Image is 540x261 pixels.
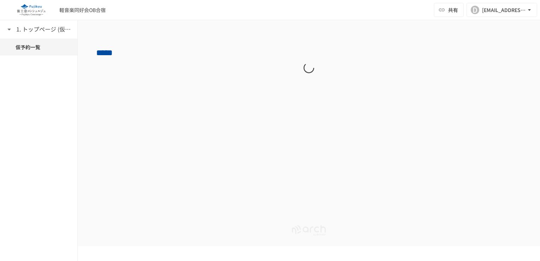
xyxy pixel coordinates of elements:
[16,25,73,34] h6: 1. トップページ (仮予約一覧)
[16,43,62,51] span: 仮予約一覧
[8,4,54,16] img: eQeGXtYPV2fEKIA3pizDiVdzO5gJTl2ahLbsPaD2E4R
[471,6,479,14] div: D
[466,3,537,17] button: D[EMAIL_ADDRESS][DOMAIN_NAME]
[434,3,464,17] button: 共有
[482,6,526,14] div: [EMAIL_ADDRESS][DOMAIN_NAME]
[59,6,106,14] div: 軽音楽同好会OB合宿
[448,6,458,14] span: 共有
